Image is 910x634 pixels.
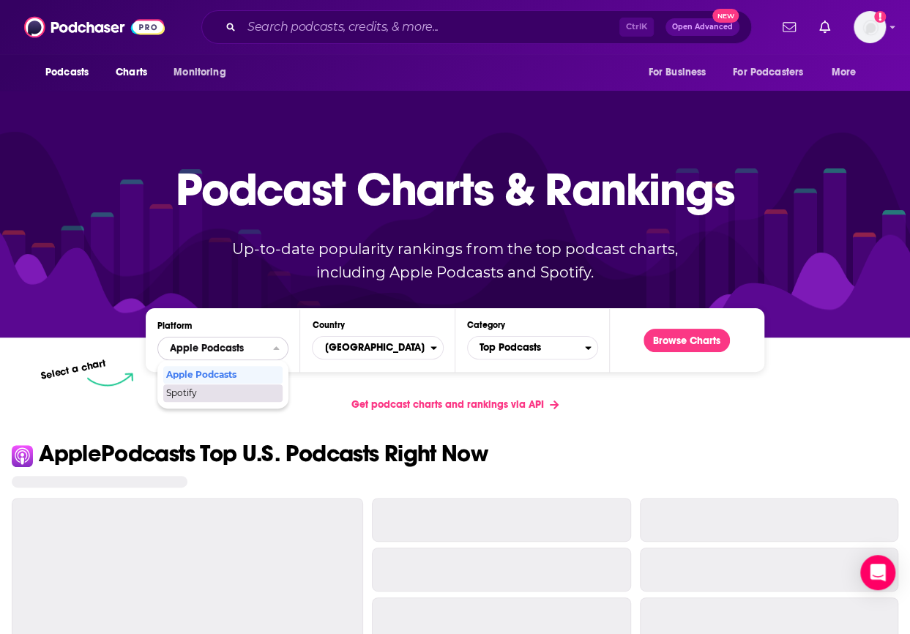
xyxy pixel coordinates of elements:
[665,18,739,36] button: Open AdvancedNew
[733,62,803,83] span: For Podcasters
[40,357,108,382] p: Select a chart
[45,62,89,83] span: Podcasts
[204,237,707,284] p: Up-to-date popularity rankings from the top podcast charts, including Apple Podcasts and Spotify.
[201,10,752,44] div: Search podcasts, credits, & more...
[340,387,570,422] a: Get podcast charts and rankings via API
[157,337,288,360] button: close menu
[87,373,133,387] img: select arrow
[351,398,544,411] span: Get podcast charts and rankings via API
[813,15,836,40] a: Show notifications dropdown
[860,555,895,590] div: Open Intercom Messenger
[672,23,733,31] span: Open Advanced
[467,336,598,359] button: Categories
[832,62,857,83] span: More
[648,62,706,83] span: For Business
[242,15,619,39] input: Search podcasts, credits, & more...
[174,62,225,83] span: Monitoring
[166,370,278,379] span: Apple Podcasts
[854,11,886,43] img: User Profile
[163,384,283,402] div: Spotify
[12,445,33,466] img: Apple Icon
[24,13,165,41] img: Podchaser - Follow, Share and Rate Podcasts
[163,366,283,384] div: Apple Podcasts
[176,141,734,236] p: Podcast Charts & Rankings
[874,11,886,23] svg: Add a profile image
[468,335,585,360] span: Top Podcasts
[821,59,875,86] button: open menu
[157,337,288,360] h2: Platforms
[39,442,488,466] p: Apple Podcasts Top U.S. Podcasts Right Now
[854,11,886,43] span: Logged in as evankrask
[644,329,730,352] button: Browse Charts
[116,62,147,83] span: Charts
[312,336,443,359] button: Countries
[638,59,724,86] button: open menu
[106,59,156,86] a: Charts
[170,343,244,354] span: Apple Podcasts
[163,59,245,86] button: open menu
[777,15,802,40] a: Show notifications dropdown
[854,11,886,43] button: Show profile menu
[712,9,739,23] span: New
[35,59,108,86] button: open menu
[619,18,654,37] span: Ctrl K
[723,59,824,86] button: open menu
[166,389,278,398] span: Spotify
[313,335,430,360] span: [GEOGRAPHIC_DATA]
